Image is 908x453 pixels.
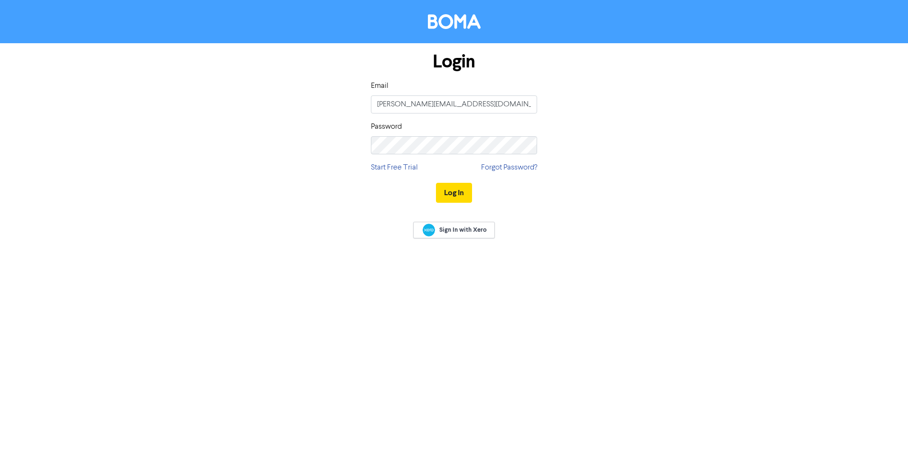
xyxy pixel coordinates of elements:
[371,121,402,132] label: Password
[371,51,537,73] h1: Login
[371,162,418,173] a: Start Free Trial
[413,222,495,238] a: Sign In with Xero
[439,226,487,234] span: Sign In with Xero
[423,224,435,236] img: Xero logo
[371,80,388,92] label: Email
[436,183,472,203] button: Log In
[481,162,537,173] a: Forgot Password?
[428,14,481,29] img: BOMA Logo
